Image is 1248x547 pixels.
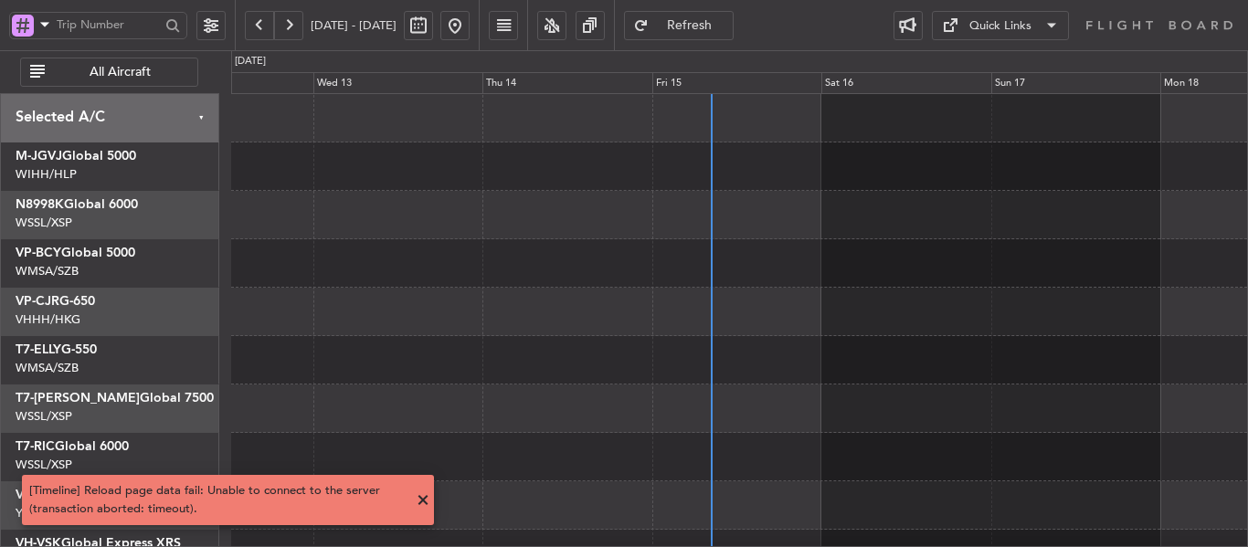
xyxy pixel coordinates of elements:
[29,482,407,518] div: [Timeline] Reload page data fail: Unable to connect to the server (transaction aborted: timeout).
[16,295,95,308] a: VP-CJRG-650
[16,198,64,211] span: N8998K
[16,392,214,405] a: T7-[PERSON_NAME]Global 7500
[16,440,55,453] span: T7-RIC
[16,392,140,405] span: T7-[PERSON_NAME]
[235,54,266,69] div: [DATE]
[16,343,97,356] a: T7-ELLYG-550
[48,66,192,79] span: All Aircraft
[991,72,1160,94] div: Sun 17
[16,263,79,279] a: WMSA/SZB
[16,150,136,163] a: M-JGVJGlobal 5000
[16,360,79,376] a: WMSA/SZB
[821,72,990,94] div: Sat 16
[16,295,59,308] span: VP-CJR
[57,11,160,38] input: Trip Number
[311,17,397,34] span: [DATE] - [DATE]
[652,19,727,32] span: Refresh
[16,150,62,163] span: M-JGVJ
[20,58,198,87] button: All Aircraft
[16,311,80,328] a: VHHH/HKG
[16,215,72,231] a: WSSL/XSP
[969,17,1031,36] div: Quick Links
[16,440,129,453] a: T7-RICGlobal 6000
[932,11,1069,40] button: Quick Links
[313,72,482,94] div: Wed 13
[16,198,138,211] a: N8998KGlobal 6000
[482,72,651,94] div: Thu 14
[16,166,77,183] a: WIHH/HLP
[624,11,734,40] button: Refresh
[16,247,135,259] a: VP-BCYGlobal 5000
[16,247,61,259] span: VP-BCY
[652,72,821,94] div: Fri 15
[16,408,72,425] a: WSSL/XSP
[16,343,61,356] span: T7-ELLY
